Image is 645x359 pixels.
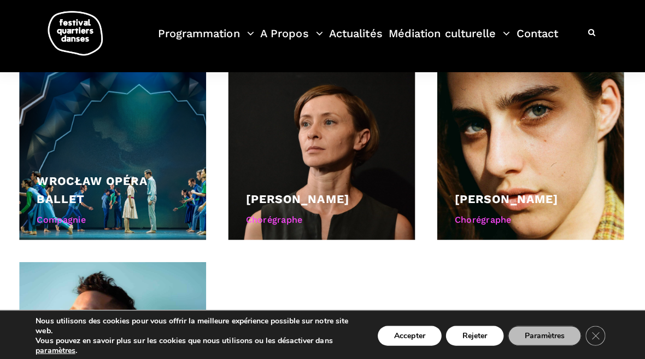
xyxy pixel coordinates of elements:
[160,24,255,56] a: Programmation
[39,173,149,205] a: Wrocław Opéra Ballet
[247,191,350,205] a: [PERSON_NAME]
[330,24,383,56] a: Actualités
[455,191,558,205] a: [PERSON_NAME]
[446,324,503,344] button: Rejeter
[261,24,324,56] a: A Propos
[378,324,442,344] button: Accepter
[39,212,190,226] div: Compagnie
[247,212,398,226] div: Chorégraphe
[455,212,606,226] div: Chorégraphe
[38,334,357,354] p: Vous pouvez en savoir plus sur les cookies que nous utilisons ou les désactiver dans .
[50,11,105,55] img: logo-fqd-med
[585,324,605,344] button: Close GDPR Cookie Banner
[38,344,78,354] button: paramètres
[508,324,580,344] button: Paramètres
[516,24,558,56] a: Contact
[389,24,510,56] a: Médiation culturelle
[38,314,357,334] p: Nous utilisons des cookies pour vous offrir la meilleure expérience possible sur notre site web.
